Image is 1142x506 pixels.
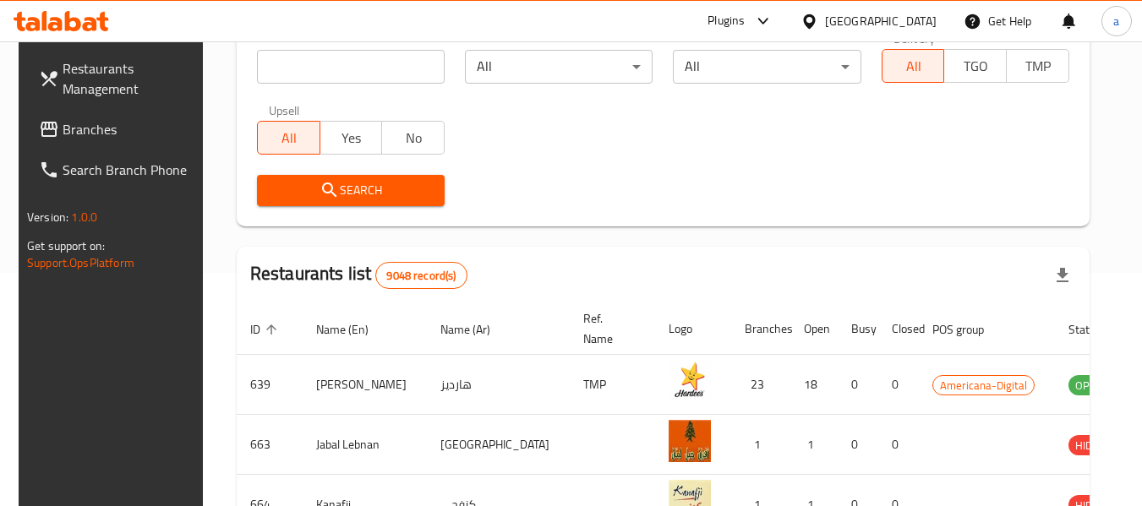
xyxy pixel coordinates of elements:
[790,355,838,415] td: 18
[269,104,300,116] label: Upsell
[257,121,320,155] button: All
[465,50,653,84] div: All
[376,268,466,284] span: 9048 record(s)
[838,415,878,475] td: 0
[790,415,838,475] td: 1
[943,49,1007,83] button: TGO
[1068,375,1110,395] div: OPEN
[270,180,431,201] span: Search
[951,54,1000,79] span: TGO
[932,319,1006,340] span: POS group
[316,319,391,340] span: Name (En)
[427,355,570,415] td: هارديز
[265,126,314,150] span: All
[933,376,1034,395] span: Americana-Digital
[303,355,427,415] td: [PERSON_NAME]
[389,126,438,150] span: No
[673,50,861,84] div: All
[327,126,376,150] span: Yes
[27,235,105,257] span: Get support on:
[257,175,445,206] button: Search
[893,32,936,44] label: Delivery
[731,355,790,415] td: 23
[1068,376,1110,395] span: OPEN
[882,49,945,83] button: All
[878,303,919,355] th: Closed
[669,420,711,462] img: Jabal Lebnan
[427,415,570,475] td: [GEOGRAPHIC_DATA]
[63,58,196,99] span: Restaurants Management
[669,360,711,402] img: Hardee's
[838,303,878,355] th: Busy
[1042,255,1083,296] div: Export file
[25,48,210,109] a: Restaurants Management
[655,303,731,355] th: Logo
[1006,49,1069,83] button: TMP
[878,415,919,475] td: 0
[1113,12,1119,30] span: a
[25,109,210,150] a: Branches
[1068,319,1123,340] span: Status
[731,303,790,355] th: Branches
[320,121,383,155] button: Yes
[570,355,655,415] td: TMP
[381,121,445,155] button: No
[440,319,512,340] span: Name (Ar)
[71,206,97,228] span: 1.0.0
[838,355,878,415] td: 0
[257,50,445,84] input: Search for restaurant name or ID..
[250,261,467,289] h2: Restaurants list
[790,303,838,355] th: Open
[889,54,938,79] span: All
[237,415,303,475] td: 663
[63,119,196,139] span: Branches
[375,262,467,289] div: Total records count
[63,160,196,180] span: Search Branch Phone
[237,355,303,415] td: 639
[731,415,790,475] td: 1
[583,308,635,349] span: Ref. Name
[27,206,68,228] span: Version:
[1068,435,1119,455] div: HIDDEN
[708,11,745,31] div: Plugins
[303,415,427,475] td: Jabal Lebnan
[250,319,282,340] span: ID
[825,12,937,30] div: [GEOGRAPHIC_DATA]
[878,355,919,415] td: 0
[1068,436,1119,455] span: HIDDEN
[25,150,210,190] a: Search Branch Phone
[27,252,134,274] a: Support.OpsPlatform
[1014,54,1063,79] span: TMP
